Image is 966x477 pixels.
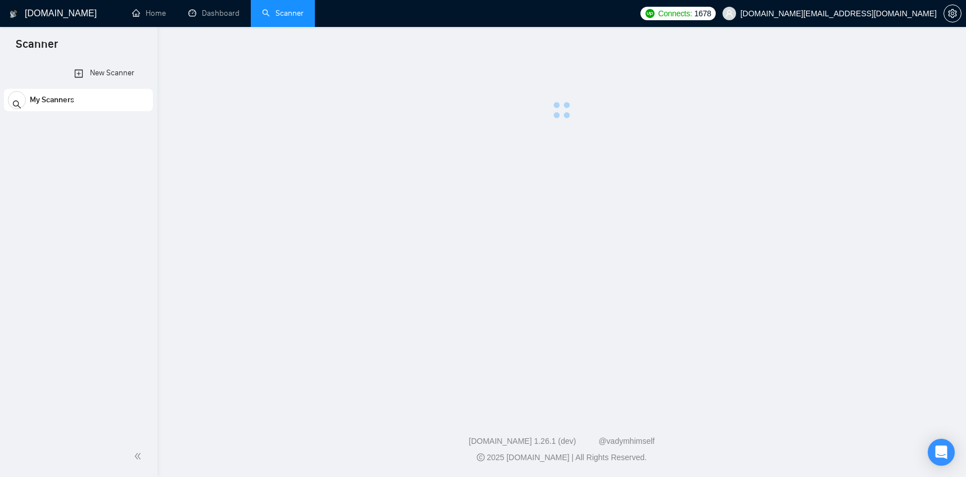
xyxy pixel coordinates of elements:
[8,91,26,109] button: search
[658,7,692,20] span: Connects:
[598,437,654,446] a: @vadymhimself
[4,89,153,116] li: My Scanners
[477,453,485,461] span: copyright
[188,8,240,18] a: dashboardDashboard
[30,89,74,111] span: My Scanners
[944,9,961,18] span: setting
[134,451,145,462] span: double-left
[694,7,711,20] span: 1678
[944,9,962,18] a: setting
[4,62,153,84] li: New Scanner
[469,437,576,446] a: [DOMAIN_NAME] 1.26.1 (dev)
[74,62,83,85] a: New Scanner
[10,5,17,23] img: logo
[645,9,654,18] img: upwork-logo.png
[262,8,304,18] a: searchScanner
[944,4,962,22] button: setting
[725,10,733,17] span: user
[12,93,21,115] span: search
[132,8,166,18] a: homeHome
[928,439,955,466] div: Open Intercom Messenger
[7,36,67,60] span: Scanner
[166,452,957,464] div: 2025 [DOMAIN_NAME] | All Rights Reserved.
